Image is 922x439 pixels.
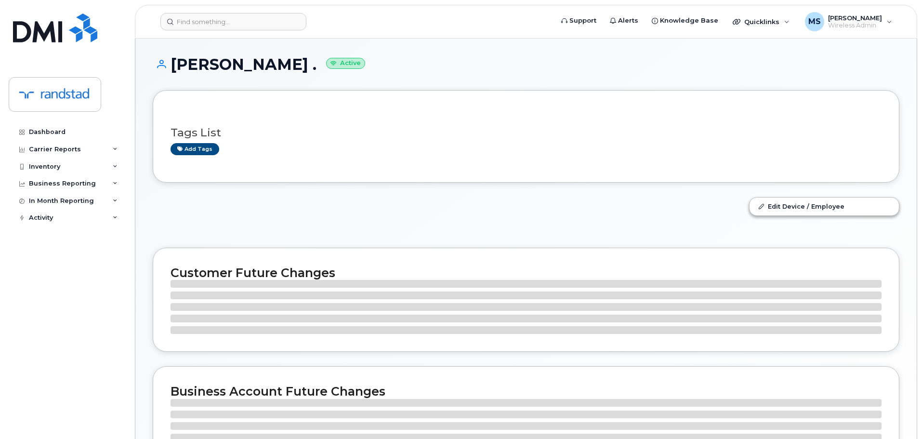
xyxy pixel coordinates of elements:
a: Add tags [171,143,219,155]
h2: Customer Future Changes [171,266,882,280]
h3: Tags List [171,127,882,139]
a: Edit Device / Employee [750,198,899,215]
small: Active [326,58,365,69]
h1: [PERSON_NAME] . [153,56,899,73]
h2: Business Account Future Changes [171,384,882,399]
